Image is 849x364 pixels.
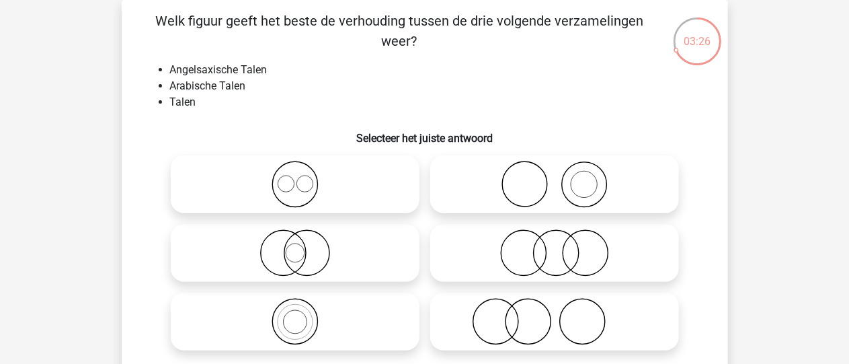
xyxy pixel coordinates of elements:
li: Talen [170,94,706,110]
div: 03:26 [672,16,723,50]
li: Angelsaxische Talen [170,62,706,78]
h6: Selecteer het juiste antwoord [143,121,706,145]
li: Arabische Talen [170,78,706,94]
p: Welk figuur geeft het beste de verhouding tussen de drie volgende verzamelingen weer? [143,11,656,51]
